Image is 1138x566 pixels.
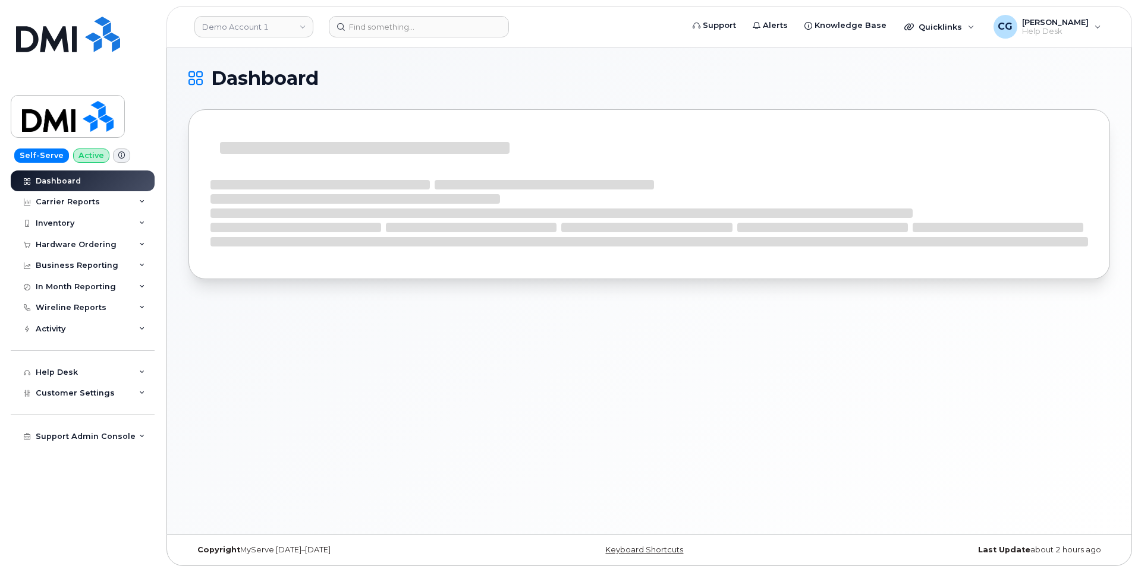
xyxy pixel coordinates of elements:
[197,545,240,554] strong: Copyright
[188,545,496,555] div: MyServe [DATE]–[DATE]
[978,545,1030,554] strong: Last Update
[605,545,683,554] a: Keyboard Shortcuts
[211,69,319,87] span: Dashboard
[803,545,1110,555] div: about 2 hours ago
